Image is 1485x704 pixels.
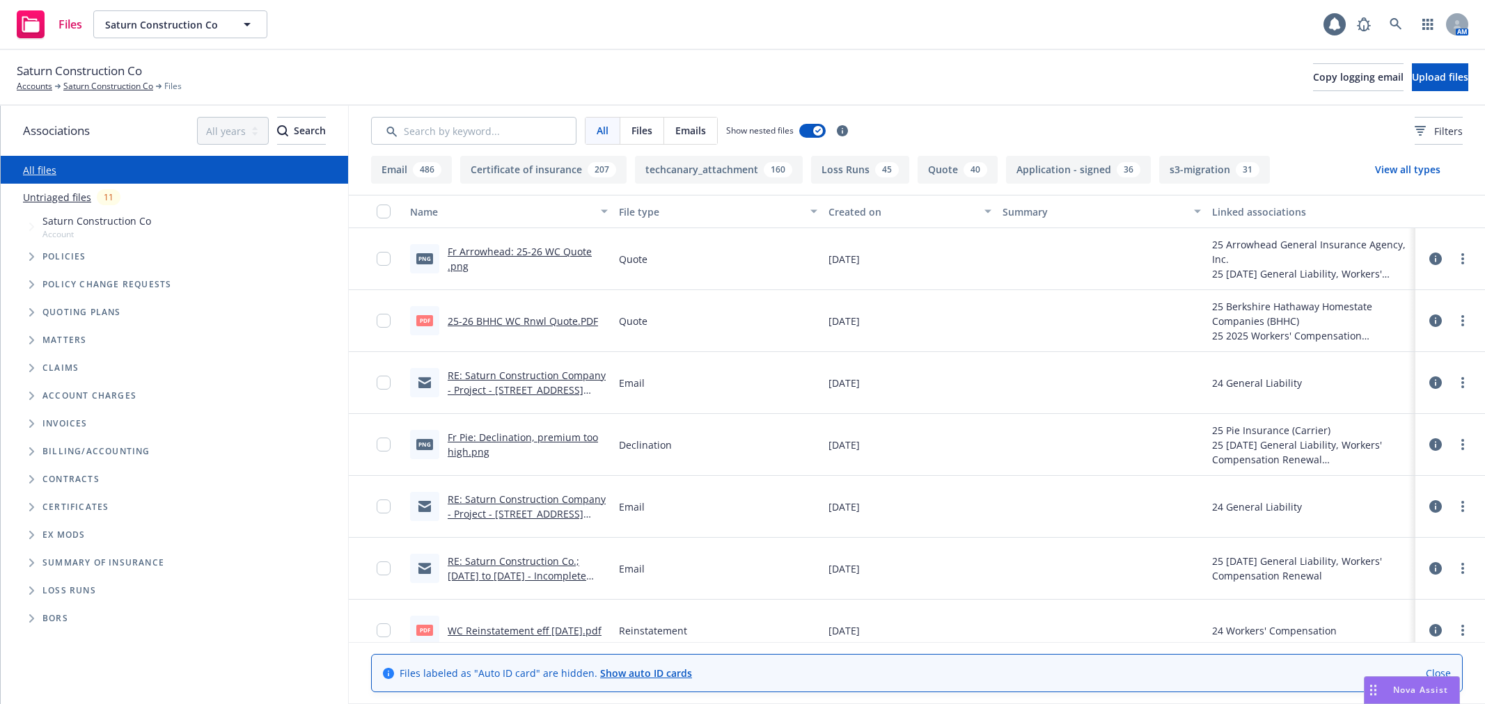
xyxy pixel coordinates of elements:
[1350,10,1378,38] a: Report a Bug
[277,125,288,136] svg: Search
[23,122,90,140] span: Associations
[619,438,672,452] span: Declination
[42,253,86,261] span: Policies
[42,364,79,372] span: Claims
[811,156,909,184] button: Loss Runs
[377,205,391,218] input: Select all
[1415,117,1463,145] button: Filters
[17,62,142,80] span: Saturn Construction Co
[371,156,452,184] button: Email
[416,315,433,326] span: PDF
[23,190,91,205] a: Untriaged files
[42,228,151,240] span: Account
[1415,124,1463,138] span: Filters
[377,499,391,513] input: Toggle Row Selected
[828,314,860,328] span: [DATE]
[1454,622,1471,639] a: more
[58,19,82,30] span: Files
[400,666,692,680] span: Files labeled as "Auto ID card" are hidden.
[1003,205,1185,219] div: Summary
[42,308,121,317] span: Quoting plans
[42,419,88,428] span: Invoices
[828,205,976,219] div: Created on
[1364,676,1460,704] button: Nova Assist
[23,163,56,177] a: All files
[1454,498,1471,515] a: more
[42,531,85,539] span: Ex Mods
[42,475,100,483] span: Contracts
[1212,438,1410,467] div: 25 [DATE] General Liability, Workers' Compensation Renewal
[1,438,348,632] div: Folder Tree Example
[460,156,627,184] button: Certificate of insurance
[619,561,645,576] span: Email
[416,253,433,264] span: png
[277,118,326,144] div: Search
[1313,63,1404,91] button: Copy logging email
[1412,70,1468,83] span: Upload files
[1434,124,1463,138] span: Filters
[448,369,606,455] a: RE: Saturn Construction Company - Project - [STREET_ADDRESS][PERSON_NAME] - Pol# PGXS0002900 [SYS...
[448,314,598,328] a: 25-26 BHHC WC Rnwl Quote.PDF
[448,431,598,458] a: Fr Pie: Declination, premium too high.png
[1365,677,1382,703] div: Drag to move
[1414,10,1442,38] a: Switch app
[828,499,860,514] span: [DATE]
[377,252,391,266] input: Toggle Row Selected
[11,5,88,44] a: Files
[97,189,120,205] div: 11
[448,554,586,597] a: RE: Saturn Construction Co.; [DATE] to [DATE] - Incomplete Application
[164,80,182,93] span: Files
[588,162,616,177] div: 207
[619,623,687,638] span: Reinstatement
[1393,684,1448,696] span: Nova Assist
[1212,554,1410,583] div: 25 [DATE] General Liability, Workers' Compensation Renewal
[1454,312,1471,329] a: more
[17,80,52,93] a: Accounts
[1,211,348,438] div: Tree Example
[828,623,860,638] span: [DATE]
[1212,623,1337,638] div: 24 Workers' Compensation
[1236,162,1259,177] div: 31
[1006,156,1151,184] button: Application - signed
[875,162,899,177] div: 45
[42,559,164,567] span: Summary of insurance
[1212,376,1302,390] div: 24 General Liability
[726,125,794,136] span: Show nested files
[377,376,391,390] input: Toggle Row Selected
[597,123,608,138] span: All
[416,625,433,635] span: pdf
[277,117,326,145] button: SearchSearch
[404,195,613,228] button: Name
[42,214,151,228] span: Saturn Construction Co
[1454,436,1471,453] a: more
[635,156,803,184] button: techcanary_attachment
[764,162,792,177] div: 160
[675,123,706,138] span: Emails
[1212,423,1410,438] div: 25 Pie Insurance (Carrier)
[448,624,602,637] a: WC Reinstatement eff [DATE].pdf
[371,117,576,145] input: Search by keyword...
[1454,250,1471,267] a: more
[964,162,987,177] div: 40
[619,314,647,328] span: Quote
[377,314,391,328] input: Toggle Row Selected
[1412,63,1468,91] button: Upload files
[619,252,647,266] span: Quote
[42,280,171,289] span: Policy change requests
[1454,560,1471,577] a: more
[828,438,860,452] span: [DATE]
[631,123,652,138] span: Files
[377,561,391,575] input: Toggle Row Selected
[1212,266,1410,281] div: 25 [DATE] General Liability, Workers' Compensation Renewal
[613,195,822,228] button: File type
[997,195,1206,228] button: Summary
[42,503,109,511] span: Certificates
[377,623,391,637] input: Toggle Row Selected
[448,245,592,273] a: Fr Arrowhead: 25-26 WC Quote .png
[1212,499,1302,514] div: 24 General Liability
[42,614,68,623] span: BORs
[1353,156,1463,184] button: View all types
[105,17,226,32] span: Saturn Construction Co
[1382,10,1410,38] a: Search
[600,666,692,680] a: Show auto ID cards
